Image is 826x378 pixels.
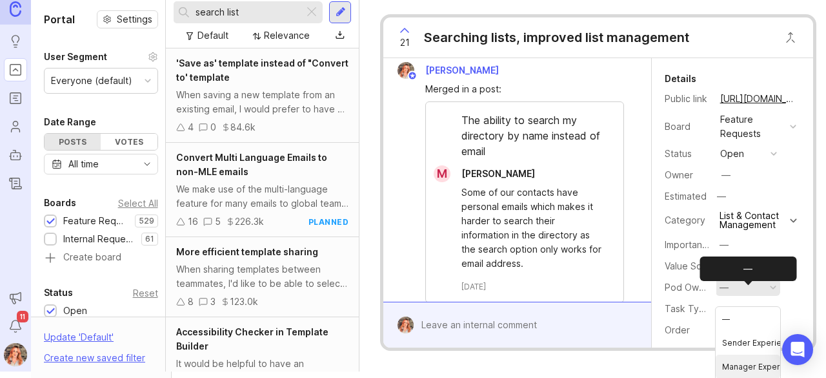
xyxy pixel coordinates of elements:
[215,215,221,229] div: 5
[426,165,545,182] a: M[PERSON_NAME]
[700,257,796,281] div: —
[188,120,194,134] div: 4
[4,58,27,81] a: Portal
[665,120,710,134] div: Board
[44,330,114,351] div: Update ' Default '
[4,343,27,366] button: Bronwen W
[665,92,710,106] div: Public link
[665,168,710,182] div: Owner
[176,88,348,116] div: When saving a new template from an existing email, I would prefer to have a copy added to "My Tem...
[10,1,21,16] img: Canny Home
[720,112,785,141] div: Feature Requests
[51,74,132,88] div: Everyone (default)
[176,246,318,257] span: More efficient template sharing
[4,87,27,110] a: Roadmaps
[210,295,216,309] div: 3
[782,334,813,365] div: Open Intercom Messenger
[196,5,299,19] input: Search...
[434,165,450,182] div: M
[188,295,194,309] div: 8
[44,114,96,130] div: Date Range
[101,134,157,150] div: Votes
[166,237,359,317] a: More efficient template sharingWhen sharing templates between teammates, I'd like to be able to s...
[44,253,158,264] a: Create board
[716,331,780,355] li: Sender Experience
[4,30,27,53] a: Ideas
[145,234,154,244] p: 61
[137,159,157,169] svg: toggle icon
[393,317,418,333] img: Bronwen W
[197,28,228,43] div: Default
[230,295,258,309] div: 123.0k
[166,48,359,143] a: 'Save as' template instead of "Convert to' templateWhen saving a new template from an existing em...
[713,188,730,205] div: —
[17,311,28,322] span: 11
[4,115,27,138] a: Users
[665,324,690,335] label: Order
[408,71,418,81] img: member badge
[176,182,348,211] div: We make use of the multi-language feature for many emails to global teams, but not all. Sometimes...
[4,286,27,310] button: Announcements
[44,195,76,211] div: Boards
[425,82,623,96] div: Merged in a post:
[716,307,780,331] li: —
[308,216,349,227] div: planned
[425,65,499,76] span: [PERSON_NAME]
[133,289,158,297] div: Reset
[720,302,729,316] div: —
[166,143,359,237] a: Convert Multi Language Emails to non-MLE emailsWe make use of the multi-language feature for many...
[63,232,135,246] div: Internal Requests
[63,304,87,318] div: Open
[665,260,714,271] label: Value Scale
[400,36,410,50] span: 21
[720,238,729,252] div: —
[461,185,602,271] div: Some of our contacts have personal emails which makes it harder to search their information in th...
[230,120,256,134] div: 84.6k
[424,28,689,47] div: Searching lists, improved list management
[390,62,509,79] a: Bronwen W[PERSON_NAME]
[44,49,107,65] div: User Segment
[188,215,198,229] div: 16
[44,285,73,300] div: Status
[778,25,803,50] button: Close button
[118,200,158,207] div: Select All
[461,168,535,179] span: [PERSON_NAME]
[264,28,310,43] div: Relevance
[139,216,154,226] p: 529
[44,12,75,27] h1: Portal
[210,120,216,134] div: 0
[721,168,730,182] div: —
[720,211,787,229] div: List & Contact Management
[235,215,264,229] div: 226.3k
[97,10,158,28] button: Settings
[176,152,327,177] span: Convert Multi Language Emails to non-MLE emails
[665,282,730,293] label: Pod Ownership
[44,351,145,365] div: Create new saved filter
[665,239,713,250] label: Importance
[63,214,128,228] div: Feature Requests
[4,315,27,338] button: Notifications
[665,213,710,227] div: Category
[665,147,710,161] div: Status
[665,192,707,201] div: Estimated
[117,13,152,26] span: Settings
[720,280,729,295] div: —
[68,157,99,171] div: All time
[394,62,419,79] img: Bronwen W
[665,71,696,87] div: Details
[176,326,328,352] span: Accessibility Checker in Template Builder
[176,58,348,83] span: 'Save as' template instead of "Convert to' template
[176,262,348,291] div: When sharing templates between teammates, I'd like to be able to select from a list of existing t...
[665,303,710,314] label: Task Type
[4,143,27,167] a: Autopilot
[45,134,101,150] div: Posts
[426,112,623,165] div: The ability to search my directory by name instead of email
[720,147,744,161] div: open
[716,90,800,107] a: [URL][DOMAIN_NAME]
[461,281,486,292] time: [DATE]
[4,172,27,195] a: Changelog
